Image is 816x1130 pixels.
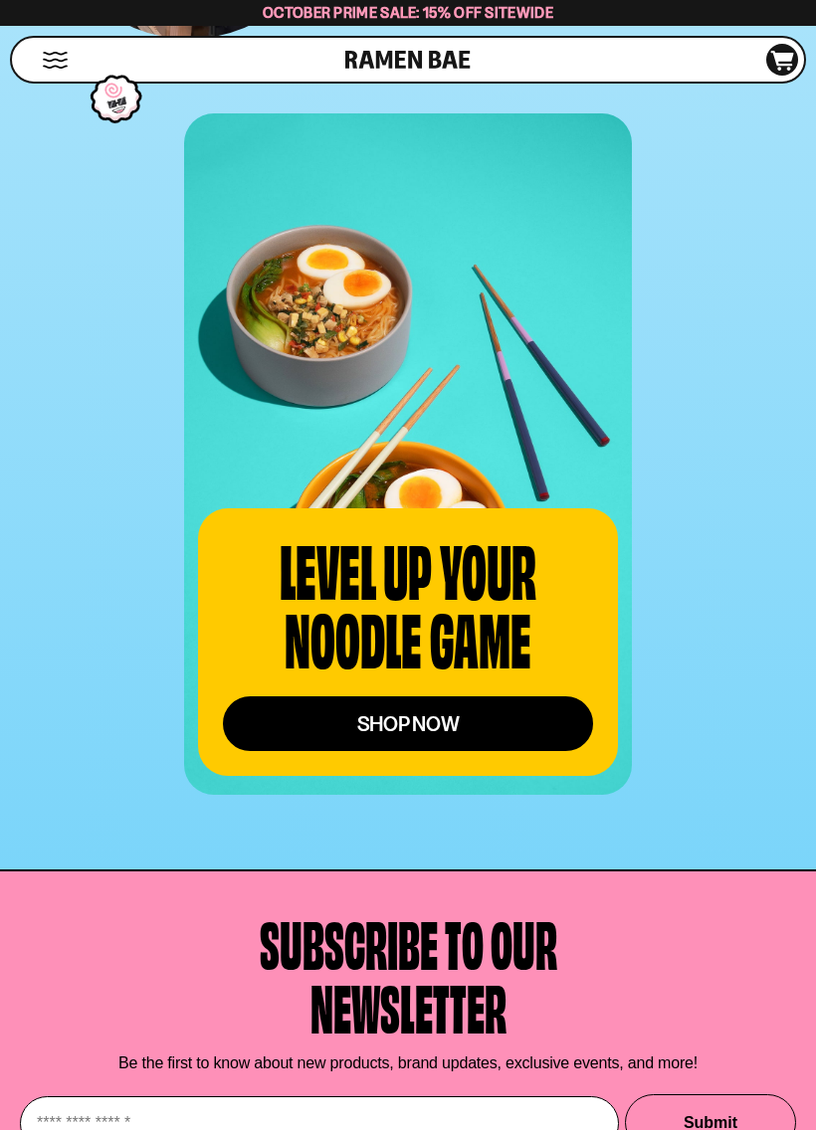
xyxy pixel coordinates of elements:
[263,3,553,22] span: October Prime Sale: 15% off Sitewide
[223,533,593,670] p: LEVEL UP YOUR NOODLE GAME
[260,909,557,1036] h4: Subscribe to our newsletter
[118,1053,698,1072] p: Be the first to know about new products, brand updates, exclusive events, and more!
[42,52,69,69] button: Mobile Menu Trigger
[223,696,593,751] a: shop now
